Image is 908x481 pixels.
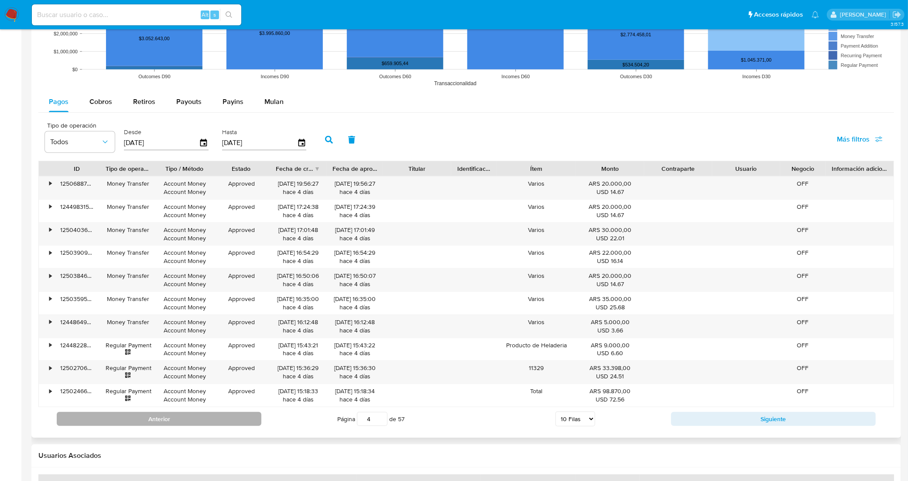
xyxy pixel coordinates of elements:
[202,10,209,19] span: Alt
[220,9,238,21] button: search-icon
[892,10,901,19] a: Salir
[812,11,819,18] a: Notificaciones
[891,21,904,28] span: 3.157.3
[754,10,803,19] span: Accesos rápidos
[32,9,241,21] input: Buscar usuario o caso...
[38,451,894,460] h2: Usuarios Asociados
[213,10,216,19] span: s
[840,10,889,19] p: leandro.caroprese@mercadolibre.com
